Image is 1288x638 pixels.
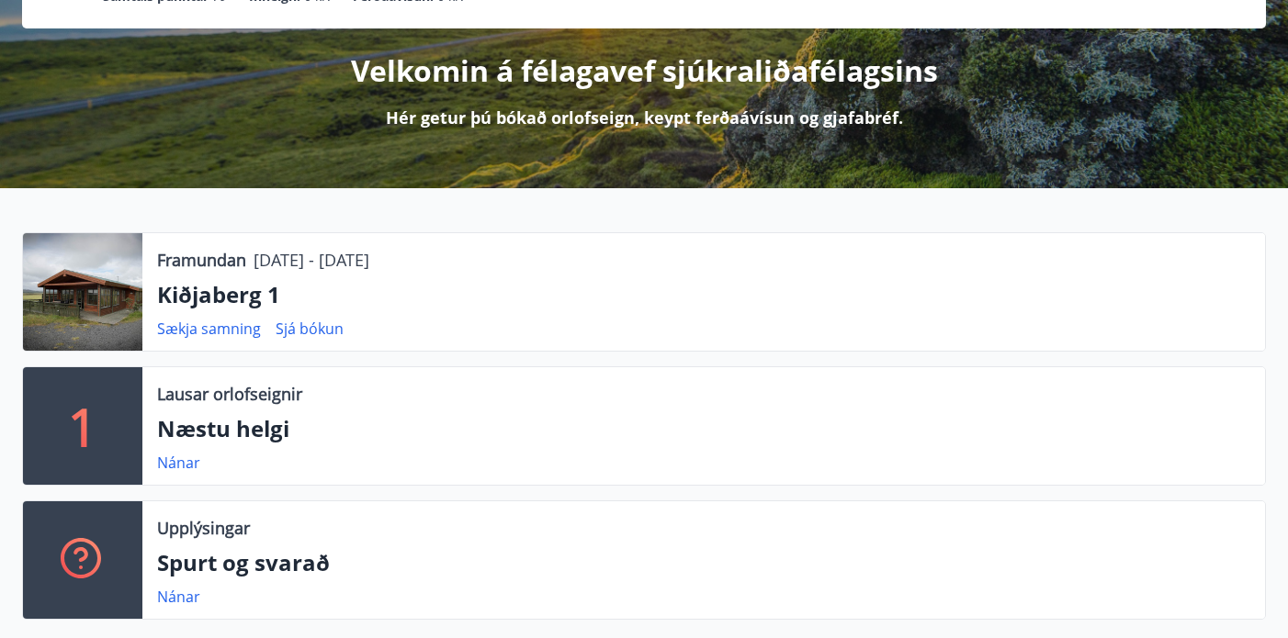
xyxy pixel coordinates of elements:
p: 1 [68,391,97,461]
a: Nánar [157,453,200,473]
a: Sjá bókun [276,319,344,339]
p: Upplýsingar [157,516,250,540]
a: Nánar [157,587,200,607]
a: Sækja samning [157,319,261,339]
p: Kiðjaberg 1 [157,279,1250,310]
p: Næstu helgi [157,413,1250,444]
p: Framundan [157,248,246,272]
p: Velkomin á félagavef sjúkraliðafélagsins [351,50,938,91]
p: Spurt og svarað [157,547,1250,578]
p: Hér getur þú bókað orlofseign, keypt ferðaávísun og gjafabréf. [386,106,903,129]
p: Lausar orlofseignir [157,382,302,406]
p: [DATE] - [DATE] [254,248,369,272]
